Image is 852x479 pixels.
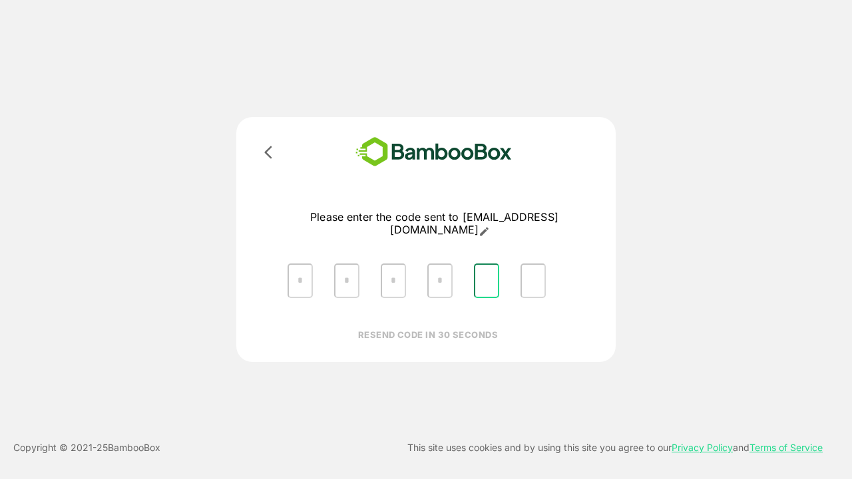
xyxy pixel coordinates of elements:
img: bamboobox [336,133,531,171]
input: Please enter OTP character 1 [288,263,313,298]
p: Copyright © 2021- 25 BambooBox [13,440,160,456]
input: Please enter OTP character 6 [521,263,546,298]
input: Please enter OTP character 2 [334,263,359,298]
input: Please enter OTP character 3 [381,263,406,298]
input: Please enter OTP character 4 [427,263,453,298]
p: Please enter the code sent to [EMAIL_ADDRESS][DOMAIN_NAME] [277,211,592,237]
a: Privacy Policy [672,442,733,453]
a: Terms of Service [749,442,823,453]
input: Please enter OTP character 5 [474,263,499,298]
p: This site uses cookies and by using this site you agree to our and [407,440,823,456]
